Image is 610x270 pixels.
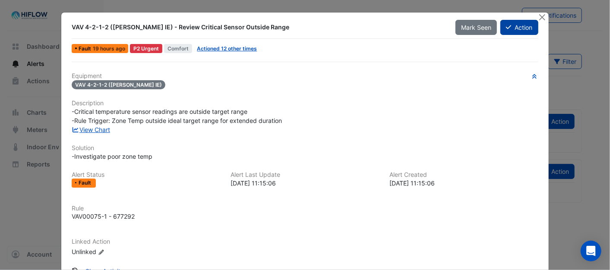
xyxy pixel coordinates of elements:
span: Mark Seen [461,24,491,31]
button: Close [538,13,547,22]
span: Comfort [164,44,192,53]
h6: Linked Action [72,238,538,245]
span: Fault [79,180,93,185]
fa-icon: Edit Linked Action [98,249,104,255]
div: VAV00075-1 - 677292 [72,212,135,221]
h6: Rule [72,205,538,212]
h6: Alert Created [390,171,538,179]
div: [DATE] 11:15:06 [390,179,538,188]
div: VAV 4-2-1-2 ([PERSON_NAME] IE) - Review Critical Sensor Outside Range [72,23,445,31]
div: [DATE] 11:15:06 [231,179,379,188]
span: -Investigate poor zone temp [72,153,152,160]
a: View Chart [72,126,110,133]
h6: Description [72,100,538,107]
span: Mon 11-Aug-2025 11:15 AEST [93,45,125,52]
a: Actioned 12 other times [197,45,257,52]
h6: Solution [72,144,538,152]
h6: Alert Last Update [231,171,379,179]
button: Action [500,20,538,35]
div: Open Intercom Messenger [581,241,601,261]
h6: Equipment [72,72,538,80]
span: Fault [79,46,93,51]
button: Mark Seen [455,20,497,35]
span: -Critical temperature sensor readings are outside target range -Rule Trigger: Zone Temp outside i... [72,108,282,124]
h6: Alert Status [72,171,220,179]
div: Unlinked [72,247,175,256]
div: P2 Urgent [130,44,162,53]
span: VAV 4-2-1-2 ([PERSON_NAME] IE) [72,80,165,89]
